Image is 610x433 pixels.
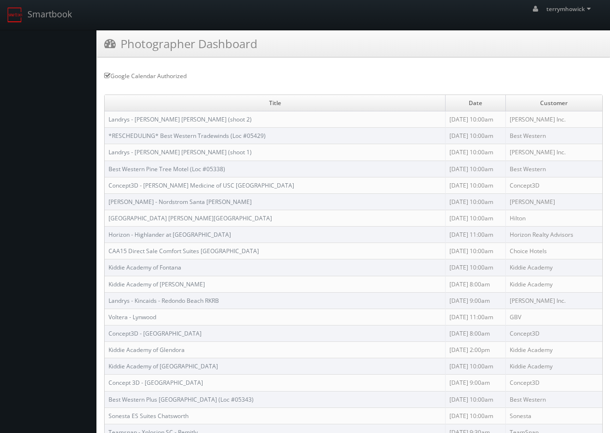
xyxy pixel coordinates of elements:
[505,407,602,424] td: Sonesta
[505,292,602,309] td: [PERSON_NAME] Inc.
[105,95,446,111] td: Title
[108,181,294,189] a: Concept3D - [PERSON_NAME] Medicine of USC [GEOGRAPHIC_DATA]
[108,313,156,321] a: Voltera - Lynwood
[505,111,602,128] td: [PERSON_NAME] Inc.
[446,325,505,341] td: [DATE] 8:00am
[108,395,254,404] a: Best Western Plus [GEOGRAPHIC_DATA] (Loc #05343)
[505,210,602,226] td: Hilton
[505,259,602,276] td: Kiddie Academy
[108,165,225,173] a: Best Western Pine Tree Motel (Loc #05338)
[108,297,219,305] a: Landrys - Kincaids - Redondo Beach RKRB
[446,95,505,111] td: Date
[505,325,602,341] td: Concept3D
[104,72,603,80] div: Google Calendar Authorized
[446,407,505,424] td: [DATE] 10:00am
[446,111,505,128] td: [DATE] 10:00am
[108,132,266,140] a: *RESCHEDULING* Best Western Tradewinds (Loc #05429)
[108,329,202,338] a: Concept3D - [GEOGRAPHIC_DATA]
[446,309,505,325] td: [DATE] 11:00am
[505,309,602,325] td: GBV
[108,115,252,123] a: Landrys - [PERSON_NAME] [PERSON_NAME] (shoot 2)
[505,375,602,391] td: Concept3D
[7,7,23,23] img: smartbook-logo.png
[108,280,205,288] a: Kiddie Academy of [PERSON_NAME]
[505,243,602,259] td: Choice Hotels
[505,128,602,144] td: Best Western
[108,214,272,222] a: [GEOGRAPHIC_DATA] [PERSON_NAME][GEOGRAPHIC_DATA]
[505,177,602,193] td: Concept3D
[108,362,218,370] a: Kiddie Academy of [GEOGRAPHIC_DATA]
[505,358,602,375] td: Kiddie Academy
[505,391,602,407] td: Best Western
[505,161,602,177] td: Best Western
[108,412,189,420] a: Sonesta ES Suites Chatsworth
[446,243,505,259] td: [DATE] 10:00am
[446,227,505,243] td: [DATE] 11:00am
[505,276,602,292] td: Kiddie Academy
[505,193,602,210] td: [PERSON_NAME]
[546,5,594,13] span: terrymhowick
[108,263,181,271] a: Kiddie Academy of Fontana
[104,35,258,52] h3: Photographer Dashboard
[446,210,505,226] td: [DATE] 10:00am
[446,193,505,210] td: [DATE] 10:00am
[108,230,231,239] a: Horizon - Highlander at [GEOGRAPHIC_DATA]
[446,128,505,144] td: [DATE] 10:00am
[505,144,602,161] td: [PERSON_NAME] Inc.
[446,391,505,407] td: [DATE] 10:00am
[108,247,259,255] a: CAA15 Direct Sale Comfort Suites [GEOGRAPHIC_DATA]
[446,375,505,391] td: [DATE] 9:00am
[446,358,505,375] td: [DATE] 10:00am
[505,342,602,358] td: Kiddie Academy
[446,177,505,193] td: [DATE] 10:00am
[446,342,505,358] td: [DATE] 2:00pm
[446,292,505,309] td: [DATE] 9:00am
[108,198,252,206] a: [PERSON_NAME] - Nordstrom Santa [PERSON_NAME]
[446,276,505,292] td: [DATE] 8:00am
[505,227,602,243] td: Horizon Realty Advisors
[108,379,203,387] a: Concept 3D - [GEOGRAPHIC_DATA]
[108,148,252,156] a: Landrys - [PERSON_NAME] [PERSON_NAME] (shoot 1)
[446,259,505,276] td: [DATE] 10:00am
[446,161,505,177] td: [DATE] 10:00am
[505,95,602,111] td: Customer
[108,346,185,354] a: Kiddie Academy of Glendora
[446,144,505,161] td: [DATE] 10:00am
